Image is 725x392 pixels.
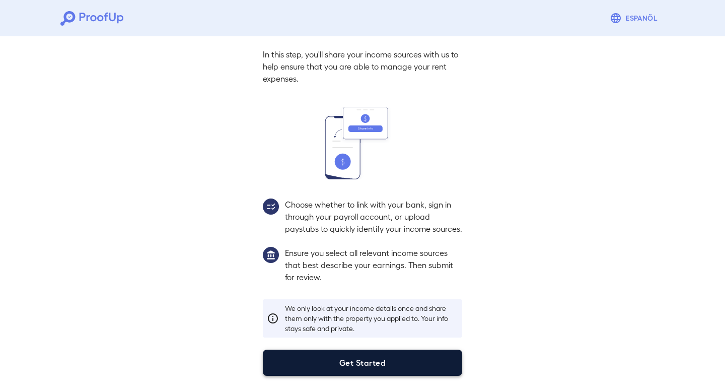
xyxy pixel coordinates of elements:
[263,48,462,85] p: In this step, you'll share your income sources with us to help ensure that you are able to manage...
[263,350,462,376] button: Get Started
[263,199,279,215] img: group2.svg
[606,8,665,28] button: Espanõl
[285,247,462,283] p: Ensure you select all relevant income sources that best describe your earnings. Then submit for r...
[285,303,458,334] p: We only look at your income details once and share them only with the property you applied to. Yo...
[263,247,279,263] img: group1.svg
[285,199,462,235] p: Choose whether to link with your bank, sign in through your payroll account, or upload paystubs t...
[325,107,400,179] img: transfer_money.svg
